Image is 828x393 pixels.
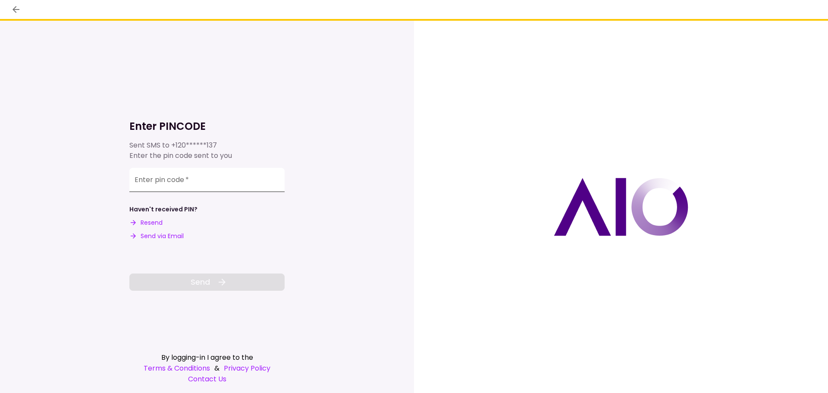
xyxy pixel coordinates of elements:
a: Terms & Conditions [144,363,210,374]
img: AIO logo [554,178,688,236]
button: Send [129,274,285,291]
button: back [9,2,23,17]
div: By logging-in I agree to the [129,352,285,363]
h1: Enter PINCODE [129,119,285,133]
div: Sent SMS to Enter the pin code sent to you [129,140,285,161]
a: Privacy Policy [224,363,270,374]
div: & [129,363,285,374]
a: Contact Us [129,374,285,384]
span: Send [191,276,210,288]
button: Resend [129,218,163,227]
div: Haven't received PIN? [129,205,198,214]
button: Send via Email [129,232,184,241]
